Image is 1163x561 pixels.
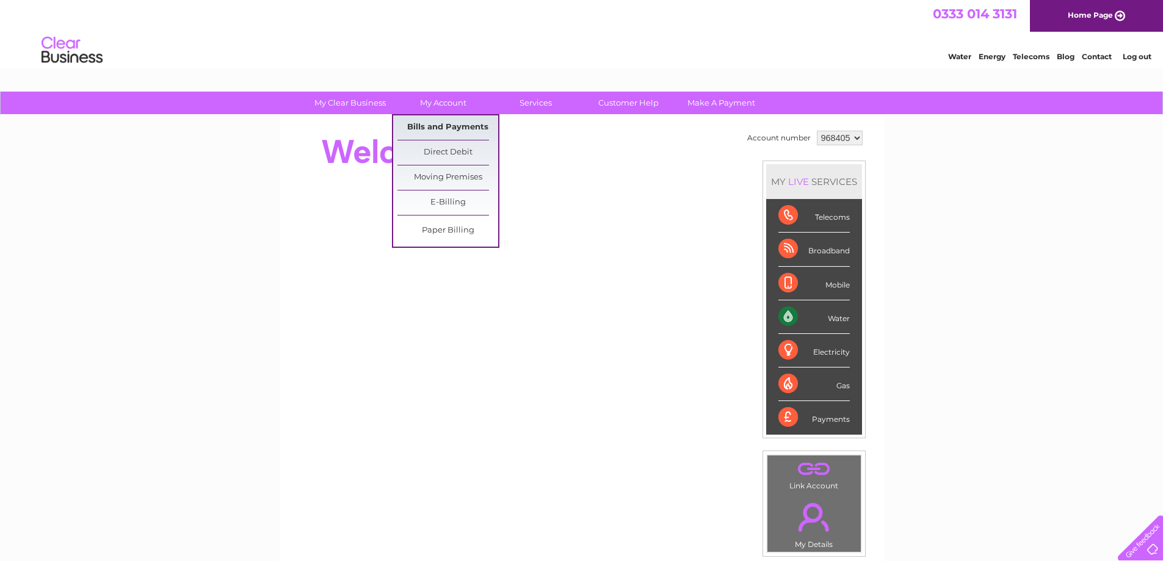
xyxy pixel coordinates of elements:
[767,455,861,493] td: Link Account
[948,52,971,61] a: Water
[778,199,850,233] div: Telecoms
[770,496,858,538] a: .
[778,367,850,401] div: Gas
[778,334,850,367] div: Electricity
[778,233,850,266] div: Broadband
[1013,52,1049,61] a: Telecoms
[933,6,1017,21] a: 0333 014 3131
[397,219,498,243] a: Paper Billing
[393,92,493,114] a: My Account
[397,165,498,190] a: Moving Premises
[767,493,861,552] td: My Details
[397,190,498,215] a: E-Billing
[778,300,850,334] div: Water
[979,52,1005,61] a: Energy
[1082,52,1112,61] a: Contact
[485,92,586,114] a: Services
[41,32,103,69] img: logo.png
[397,140,498,165] a: Direct Debit
[397,115,498,140] a: Bills and Payments
[744,128,814,148] td: Account number
[766,164,862,199] div: MY SERVICES
[770,458,858,480] a: .
[778,401,850,434] div: Payments
[294,7,871,59] div: Clear Business is a trading name of Verastar Limited (registered in [GEOGRAPHIC_DATA] No. 3667643...
[300,92,400,114] a: My Clear Business
[786,176,811,187] div: LIVE
[578,92,679,114] a: Customer Help
[778,267,850,300] div: Mobile
[671,92,772,114] a: Make A Payment
[1123,52,1151,61] a: Log out
[1057,52,1074,61] a: Blog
